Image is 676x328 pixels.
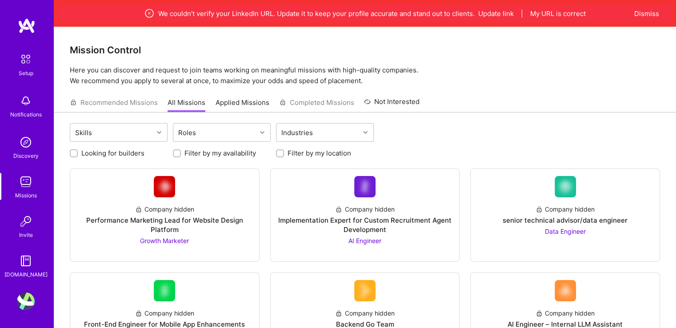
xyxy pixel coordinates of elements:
[335,204,394,214] div: Company hidden
[77,216,252,234] div: Performance Marketing Lead for Website Design Platform
[348,237,381,244] span: AI Engineer
[81,148,144,158] label: Looking for builders
[154,280,175,301] img: Company Logo
[478,176,652,254] a: Company LogoCompany hiddensenior technical advisor/data engineerData Engineer
[555,176,576,197] img: Company Logo
[278,176,452,254] a: Company LogoCompany hiddenImplementation Expert for Custom Recruitment Agent DevelopmentAI Engineer
[363,130,368,135] i: icon Chevron
[521,9,523,18] span: |
[216,98,269,112] a: Applied Missions
[17,92,35,110] img: bell
[15,292,37,310] a: User Avatar
[4,270,48,279] div: [DOMAIN_NAME]
[18,18,36,34] img: logo
[70,44,660,56] h3: Mission Control
[17,252,35,270] img: guide book
[260,130,264,135] i: icon Chevron
[288,148,351,158] label: Filter by my location
[354,280,376,301] img: Company Logo
[555,280,576,301] img: Company Logo
[77,176,252,254] a: Company LogoCompany hiddenPerformance Marketing Lead for Website Design PlatformGrowth Marketer
[503,216,628,225] div: senior technical advisor/data engineer
[176,126,198,139] div: Roles
[135,204,194,214] div: Company hidden
[279,126,315,139] div: Industries
[100,8,630,19] div: We couldn’t verify your LinkedIn URL. Update it to keep your profile accurate and stand out to cl...
[17,212,35,230] img: Invite
[17,173,35,191] img: teamwork
[140,237,189,244] span: Growth Marketer
[17,292,35,310] img: User Avatar
[19,230,33,240] div: Invite
[10,110,42,119] div: Notifications
[364,96,420,112] a: Not Interested
[157,130,161,135] i: icon Chevron
[536,204,595,214] div: Company hidden
[15,191,37,200] div: Missions
[19,68,33,78] div: Setup
[478,9,514,18] button: Update link
[135,308,194,318] div: Company hidden
[154,176,175,197] img: Company Logo
[354,176,376,197] img: Company Logo
[530,9,586,18] button: My URL is correct
[335,308,394,318] div: Company hidden
[70,65,660,86] p: Here you can discover and request to join teams working on meaningful missions with high-quality ...
[73,126,94,139] div: Skills
[13,151,39,160] div: Discovery
[168,98,205,112] a: All Missions
[634,9,659,18] button: Dismiss
[536,308,595,318] div: Company hidden
[17,133,35,151] img: discovery
[278,216,452,234] div: Implementation Expert for Custom Recruitment Agent Development
[545,228,586,235] span: Data Engineer
[16,50,35,68] img: setup
[184,148,256,158] label: Filter by my availability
